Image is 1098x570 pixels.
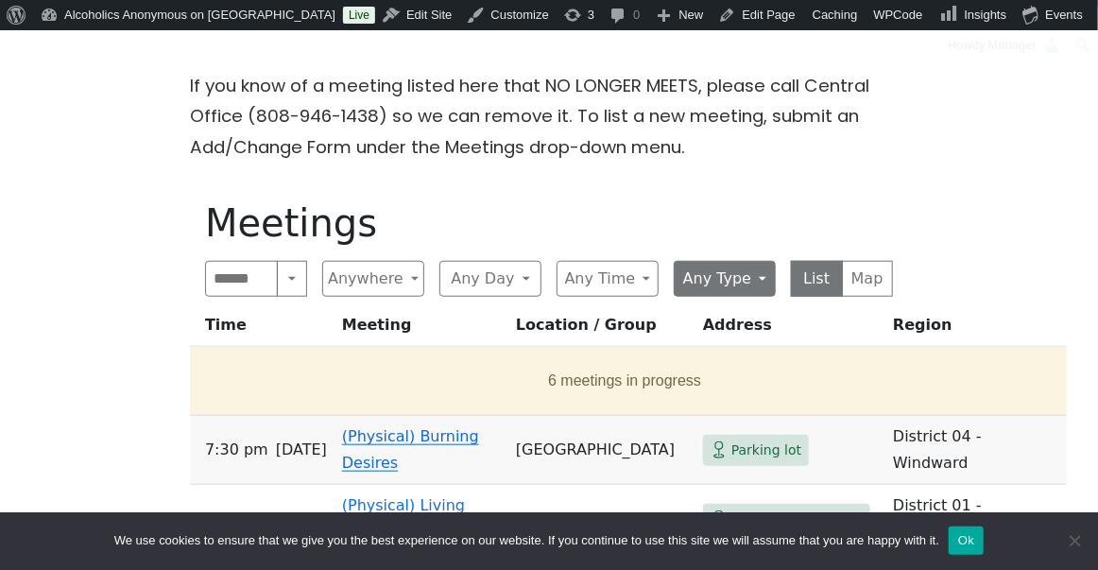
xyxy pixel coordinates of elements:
[842,261,894,297] button: Map
[335,312,508,347] th: Meeting
[205,506,268,532] span: 7:30 PM
[674,261,776,297] button: Any Type
[965,8,1007,22] span: Insights
[276,437,327,463] span: [DATE]
[508,416,695,485] td: [GEOGRAPHIC_DATA]
[988,38,1037,52] span: Manager
[190,71,908,164] p: If you know of a meeting listed here that NO LONGER MEETS, please call Central Office (808-946-14...
[949,527,984,555] button: Ok
[1065,531,1084,550] span: No
[322,261,424,297] button: Anywhere
[205,200,893,246] h1: Meetings
[885,312,1067,347] th: Region
[791,261,843,297] button: List
[941,30,1069,60] a: Howdy,
[342,496,465,541] a: (Physical) Living Sober
[695,312,885,347] th: Address
[731,508,863,531] span: [STREET_ADDRESS]
[197,354,1052,407] button: 6 meetings in progress
[277,261,307,297] button: Search
[439,261,541,297] button: Any Day
[190,312,335,347] th: Time
[114,531,939,550] span: We use cookies to ensure that we give you the best experience on our website. If you continue to ...
[885,485,1067,554] td: District 01 - [GEOGRAPHIC_DATA]
[508,312,695,347] th: Location / Group
[508,485,695,554] td: [DEMOGRAPHIC_DATA]
[276,506,327,532] span: [DATE]
[343,7,375,24] a: Live
[205,437,268,463] span: 7:30 PM
[342,427,479,472] a: (Physical) Burning Desires
[557,261,659,297] button: Any Time
[731,439,801,462] span: Parking lot
[205,261,278,297] input: Search
[885,416,1067,485] td: District 04 - Windward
